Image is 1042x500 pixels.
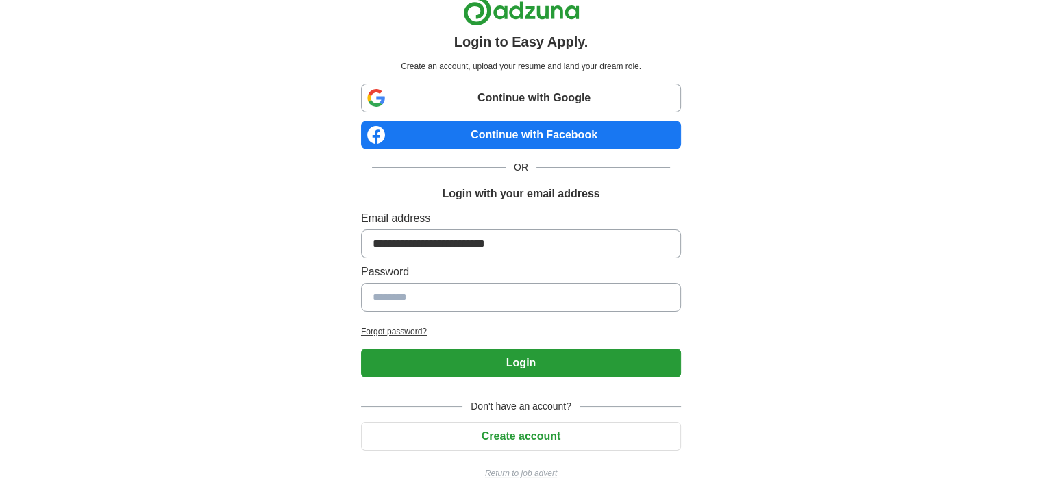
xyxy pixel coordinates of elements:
[361,210,681,227] label: Email address
[361,430,681,442] a: Create account
[462,399,580,414] span: Don't have an account?
[361,349,681,377] button: Login
[454,32,588,52] h1: Login to Easy Apply.
[364,60,678,73] p: Create an account, upload your resume and land your dream role.
[361,84,681,112] a: Continue with Google
[361,264,681,280] label: Password
[361,121,681,149] a: Continue with Facebook
[361,422,681,451] button: Create account
[361,467,681,479] a: Return to job advert
[361,325,681,338] a: Forgot password?
[442,186,599,202] h1: Login with your email address
[506,160,536,175] span: OR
